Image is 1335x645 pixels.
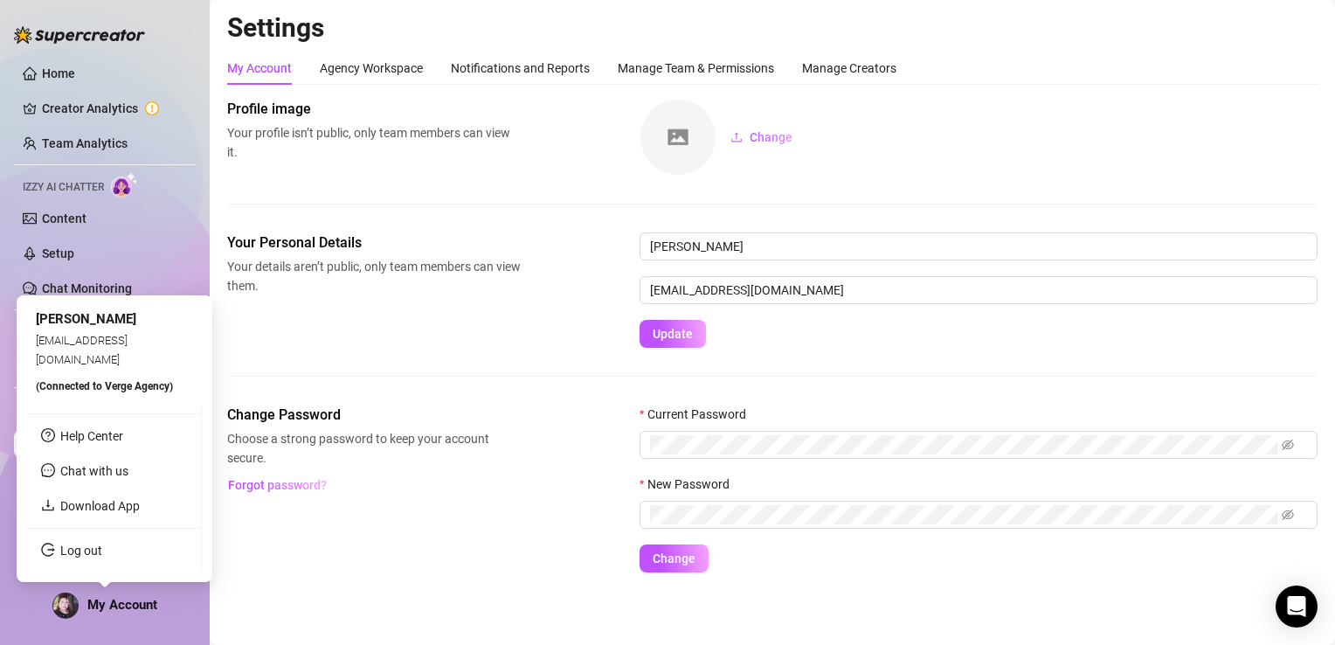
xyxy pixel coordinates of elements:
h2: Settings [227,11,1318,45]
span: My Account [87,597,157,613]
span: [EMAIL_ADDRESS][DOMAIN_NAME] [36,333,128,365]
div: Notifications and Reports [451,59,590,78]
span: Your Personal Details [227,232,521,253]
a: Content [42,212,86,225]
span: Forgot password? [228,478,327,492]
span: Change [750,130,792,144]
button: Change [640,544,709,572]
span: [PERSON_NAME] [36,311,136,327]
span: (Connected to Verge Agency ) [36,380,173,392]
span: message [41,463,55,477]
a: Home [42,66,75,80]
div: Manage Team & Permissions [618,59,774,78]
input: Enter new email [640,276,1318,304]
a: Team Analytics [42,136,128,150]
input: New Password [650,505,1278,524]
span: Your details aren’t public, only team members can view them. [227,257,521,295]
span: eye-invisible [1282,509,1294,521]
li: Log out [27,537,201,565]
span: Profile image [227,99,521,120]
label: Current Password [640,405,757,424]
div: Manage Creators [802,59,896,78]
a: Setup [42,246,74,260]
span: Choose a strong password to keep your account secure. [227,429,521,468]
button: Change [716,123,806,151]
span: Izzy AI Chatter [23,179,104,196]
input: Enter name [640,232,1318,260]
label: New Password [640,475,741,494]
a: Download App [60,499,140,513]
button: Forgot password? [227,471,327,499]
span: upload [730,131,743,143]
div: Agency Workspace [320,59,423,78]
span: eye-invisible [1282,439,1294,451]
a: Creator Analytics exclamation-circle [42,94,182,122]
button: Update [640,320,706,348]
a: Help Center [60,429,123,443]
img: logo-BBDzfeDw.svg [14,26,145,44]
span: Change [653,551,695,565]
span: Change Password [227,405,521,426]
div: My Account [227,59,292,78]
a: Log out [60,544,102,558]
span: Your profile isn’t public, only team members can view it. [227,123,521,162]
span: Update [653,327,693,341]
div: Open Intercom Messenger [1276,586,1318,628]
img: square-placeholder.png [640,100,716,175]
img: ACg8ocLQJuFEnQdafbd_dS53hONdEjIeMiy38l7AkbqjKLAWAO4Lds_5qQ=s96-c [53,593,78,618]
span: Chat with us [60,464,128,478]
img: AI Chatter [111,172,138,198]
a: Chat Monitoring [42,281,132,295]
input: Current Password [650,435,1278,454]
